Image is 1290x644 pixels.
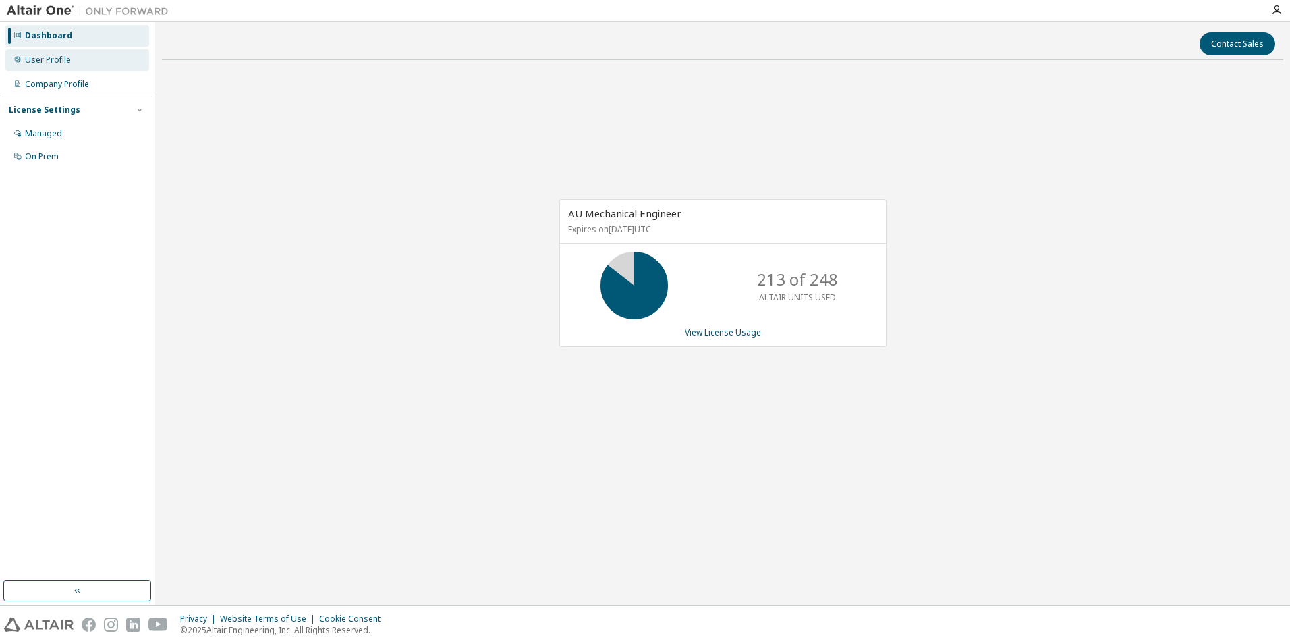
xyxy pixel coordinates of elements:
[9,105,80,115] div: License Settings
[82,618,96,632] img: facebook.svg
[4,618,74,632] img: altair_logo.svg
[25,55,71,65] div: User Profile
[25,151,59,162] div: On Prem
[319,614,389,624] div: Cookie Consent
[180,614,220,624] div: Privacy
[25,128,62,139] div: Managed
[757,268,838,291] p: 213 of 248
[180,624,389,636] p: © 2025 Altair Engineering, Inc. All Rights Reserved.
[568,223,874,235] p: Expires on [DATE] UTC
[126,618,140,632] img: linkedin.svg
[685,327,761,338] a: View License Usage
[148,618,168,632] img: youtube.svg
[568,207,681,220] span: AU Mechanical Engineer
[759,292,836,303] p: ALTAIR UNITS USED
[25,79,89,90] div: Company Profile
[220,614,319,624] div: Website Terms of Use
[25,30,72,41] div: Dashboard
[1200,32,1275,55] button: Contact Sales
[104,618,118,632] img: instagram.svg
[7,4,175,18] img: Altair One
